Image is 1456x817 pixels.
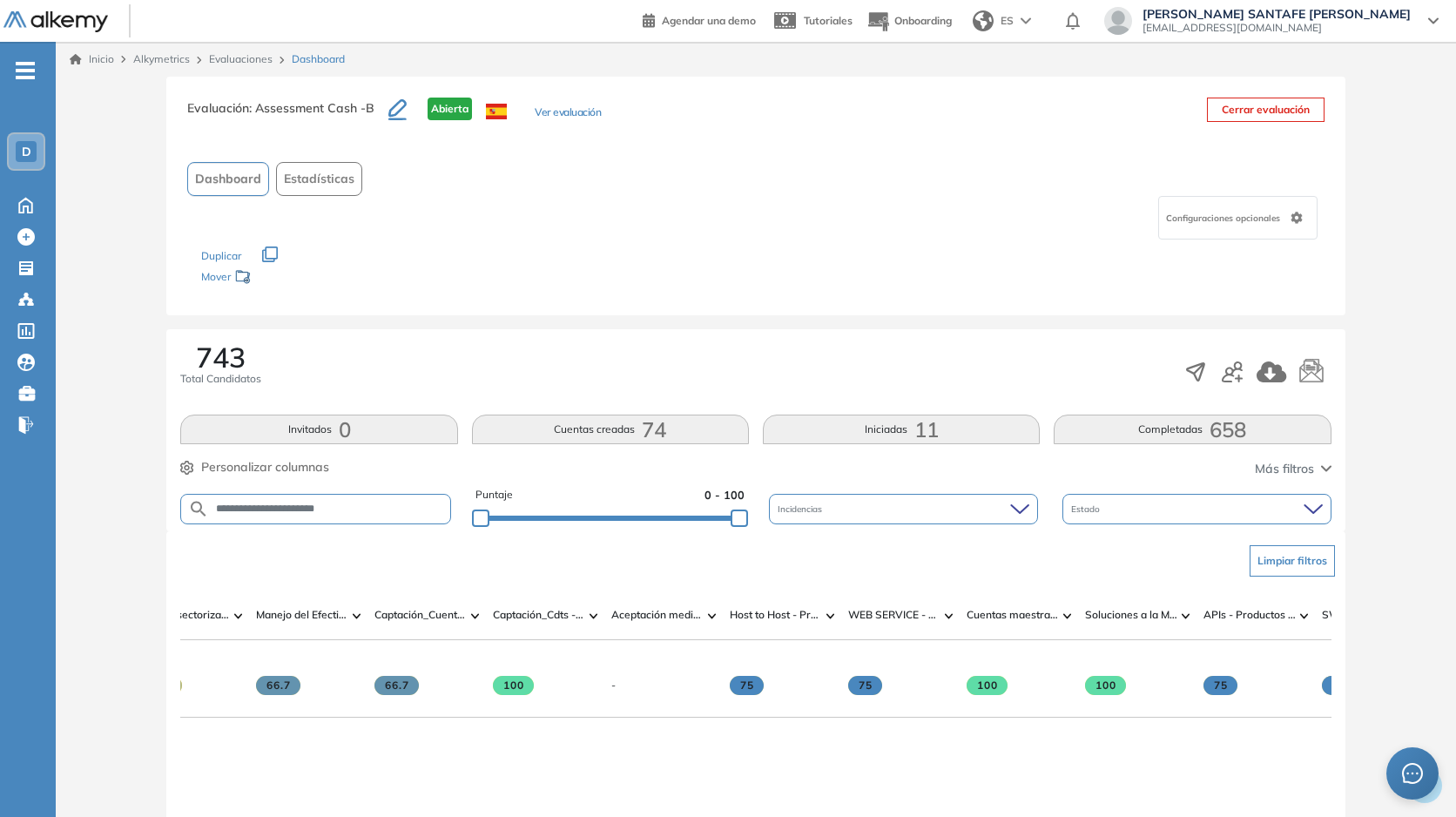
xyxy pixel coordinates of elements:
span: Ofertas sectorizadas - Cash In - B [138,607,230,623]
button: Personalizar columnas [180,458,329,476]
span: [EMAIL_ADDRESS][DOMAIN_NAME] [1143,21,1411,35]
span: message [1402,763,1423,784]
div: - [611,678,616,693]
img: [missing "en.ARROW_ALT" translation] [1300,613,1309,618]
span: Duplicar [201,249,241,262]
button: Estadísticas [276,162,362,196]
img: [missing "en.ARROW_ALT" translation] [826,613,835,618]
img: [missing "en.ARROW_ALT" translation] [945,613,954,618]
span: 100 [1085,676,1126,695]
span: Estado [1071,503,1103,516]
img: [missing "en.ARROW_ALT" translation] [471,613,480,618]
span: 100 [967,676,1008,695]
span: Estadísticas [284,170,354,188]
span: 0 - 100 [704,487,745,503]
span: 75 [730,676,764,695]
h3: Evaluación [187,98,388,134]
img: Logo [3,11,108,33]
img: [missing "en.ARROW_ALT" translation] [708,613,717,618]
div: Configuraciones opcionales [1158,196,1318,240]
span: Captación_Cdts - Cash In - B [493,607,585,623]
span: Total Candidatos [180,371,261,387]
div: Mover [201,262,375,294]
button: Dashboard [187,162,269,196]
img: [missing "en.ARROW_ALT" translation] [353,613,361,618]
span: Abierta [428,98,472,120]
span: 75 [848,676,882,695]
span: Más filtros [1255,460,1314,478]
img: [missing "en.ARROW_ALT" translation] [1182,613,1190,618]
a: Inicio [70,51,114,67]
span: SWIFT - Productos Especializados - B [1322,607,1414,623]
button: Iniciadas11 [763,415,1040,444]
span: Agendar una demo [662,14,756,27]
span: 75 [1322,676,1356,695]
span: D [22,145,31,159]
span: Dashboard [195,170,261,188]
button: Invitados0 [180,415,457,444]
button: Onboarding [866,3,952,40]
span: Incidencias [778,503,826,516]
button: Cerrar evaluación [1207,98,1325,122]
span: ES [1001,13,1014,29]
button: Ver evaluación [535,105,601,123]
span: Captación_Cuentas Intereses - Cash In - B [374,607,467,623]
span: Alkymetrics [133,52,190,65]
img: [missing "en.ARROW_ALT" translation] [234,613,243,618]
span: [PERSON_NAME] SANTAFE [PERSON_NAME] [1143,7,1411,21]
button: Cuentas creadas74 [472,415,749,444]
span: Cuentas maestras - Productos Especializados - B [967,607,1059,623]
span: Dashboard [292,51,345,67]
img: [missing "en.ARROW_ALT" translation] [1063,613,1072,618]
span: Configuraciones opcionales [1166,212,1284,225]
button: Más filtros [1255,460,1331,478]
span: Aceptación medios de pago_Ad - Cash In - B [611,607,704,623]
div: Incidencias [769,494,1038,524]
a: Agendar una demo [643,9,756,30]
span: 66.7 [256,676,300,695]
span: 66.7 [374,676,419,695]
button: Limpiar filtros [1250,545,1335,577]
img: world [973,10,994,31]
span: Manejo del Efectivo - Cash In - B [256,607,348,623]
span: Onboarding [894,14,952,27]
span: Personalizar columnas [201,458,329,476]
span: APIs - Productos Especializados - B [1203,607,1296,623]
span: Soluciones a la Medida - Productos Especializados - B [1085,607,1177,623]
span: Host to Host - Productos Especializados - B [730,607,822,623]
img: ESP [486,104,507,119]
span: WEB SERVICE - Productos Especializados - B [848,607,940,623]
button: Completadas658 [1054,415,1331,444]
a: Evaluaciones [209,52,273,65]
img: arrow [1021,17,1031,24]
img: SEARCH_ALT [188,498,209,520]
span: 100 [493,676,534,695]
div: Estado [1062,494,1331,524]
span: 743 [196,343,246,371]
span: 75 [1203,676,1237,695]
i: - [16,69,35,72]
span: : Assessment Cash -B [249,100,374,116]
span: Tutoriales [804,14,853,27]
img: [missing "en.ARROW_ALT" translation] [590,613,598,618]
span: Puntaje [475,487,513,503]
